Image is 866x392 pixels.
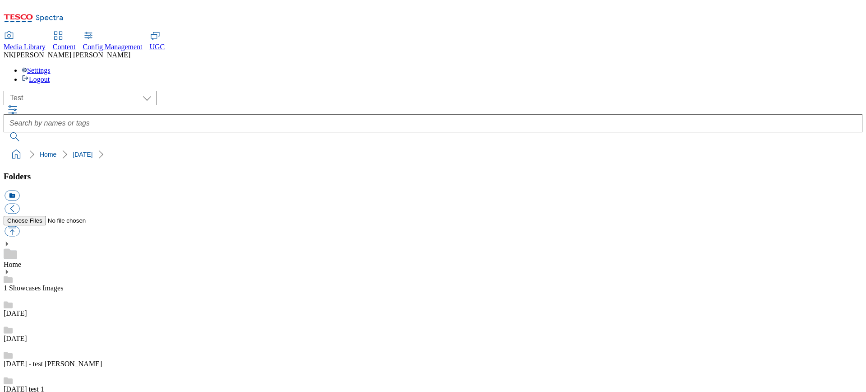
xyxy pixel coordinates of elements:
[73,151,92,158] a: [DATE]
[22,66,51,74] a: Settings
[9,147,23,162] a: home
[4,114,862,132] input: Search by names or tags
[4,309,27,317] a: [DATE]
[4,172,862,182] h3: Folders
[4,261,21,268] a: Home
[4,360,102,368] a: [DATE] - test [PERSON_NAME]
[4,43,46,51] span: Media Library
[4,51,14,59] span: NK
[150,32,165,51] a: UGC
[14,51,130,59] span: [PERSON_NAME] [PERSON_NAME]
[150,43,165,51] span: UGC
[83,43,143,51] span: Config Management
[4,32,46,51] a: Media Library
[40,151,56,158] a: Home
[4,335,27,342] a: [DATE]
[53,43,76,51] span: Content
[4,284,63,292] a: 1 Showcases Images
[53,32,76,51] a: Content
[4,146,862,163] nav: breadcrumb
[83,32,143,51] a: Config Management
[22,75,50,83] a: Logout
